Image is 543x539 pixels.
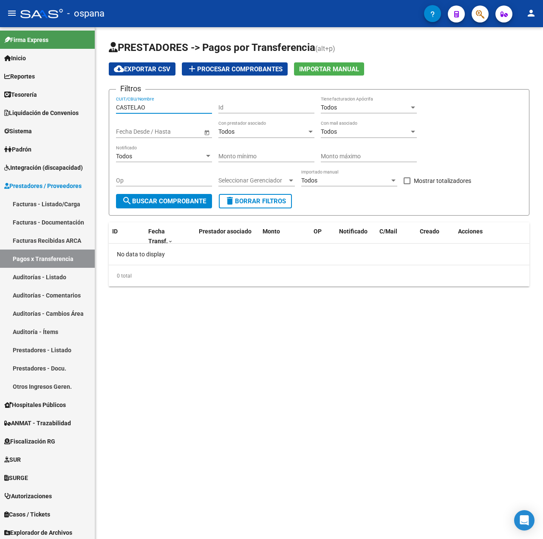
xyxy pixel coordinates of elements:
[376,222,416,250] datatable-header-cell: C/Mail
[109,244,529,265] div: No data to display
[114,64,124,74] mat-icon: cloud_download
[112,228,118,235] span: ID
[202,128,211,137] button: Open calendar
[314,228,322,235] span: OP
[299,65,359,73] span: Importar Manual
[109,62,175,76] button: Exportar CSV
[218,128,235,135] span: Todos
[263,228,280,235] span: Monto
[4,53,26,63] span: Inicio
[4,473,28,483] span: SURGE
[420,228,439,235] span: Creado
[199,228,252,235] span: Prestador asociado
[116,83,145,95] h3: Filtros
[414,176,471,186] span: Mostrar totalizadores
[219,194,292,208] button: Borrar Filtros
[182,62,288,76] button: Procesar Comprobantes
[4,108,79,118] span: Liquidación de Convenios
[259,222,310,250] datatable-header-cell: Monto
[321,104,337,111] span: Todos
[4,491,52,501] span: Autorizaciones
[458,228,483,235] span: Acciones
[4,455,21,464] span: SUR
[416,222,455,250] datatable-header-cell: Creado
[225,197,286,205] span: Borrar Filtros
[294,62,364,76] button: Importar Manual
[4,418,71,428] span: ANMAT - Trazabilidad
[109,265,529,286] div: 0 total
[4,528,72,537] span: Explorador de Archivos
[339,228,368,235] span: Notificado
[122,197,206,205] span: Buscar Comprobante
[218,177,287,184] span: Seleccionar Gerenciador
[7,8,17,18] mat-icon: menu
[526,8,536,18] mat-icon: person
[4,35,48,45] span: Firma Express
[154,128,196,135] input: Fecha fin
[4,72,35,81] span: Reportes
[379,228,397,235] span: C/Mail
[4,400,66,410] span: Hospitales Públicos
[116,128,147,135] input: Fecha inicio
[195,222,259,250] datatable-header-cell: Prestador asociado
[114,65,170,73] span: Exportar CSV
[122,196,132,206] mat-icon: search
[109,42,315,53] span: PRESTADORES -> Pagos por Transferencia
[116,194,212,208] button: Buscar Comprobante
[148,228,168,244] span: Fecha Transf.
[315,45,335,53] span: (alt+p)
[301,177,317,184] span: Todos
[225,196,235,206] mat-icon: delete
[310,222,336,250] datatable-header-cell: OP
[4,181,82,191] span: Prestadores / Proveedores
[187,64,197,74] mat-icon: add
[145,222,183,250] datatable-header-cell: Fecha Transf.
[187,65,283,73] span: Procesar Comprobantes
[4,437,55,446] span: Fiscalización RG
[336,222,376,250] datatable-header-cell: Notificado
[116,153,132,160] span: Todos
[4,163,83,172] span: Integración (discapacidad)
[514,510,535,531] div: Open Intercom Messenger
[4,126,32,136] span: Sistema
[109,222,145,250] datatable-header-cell: ID
[4,510,50,519] span: Casos / Tickets
[4,145,31,154] span: Padrón
[67,4,105,23] span: - ospana
[4,90,37,99] span: Tesorería
[321,128,337,135] span: Todos
[455,222,531,250] datatable-header-cell: Acciones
